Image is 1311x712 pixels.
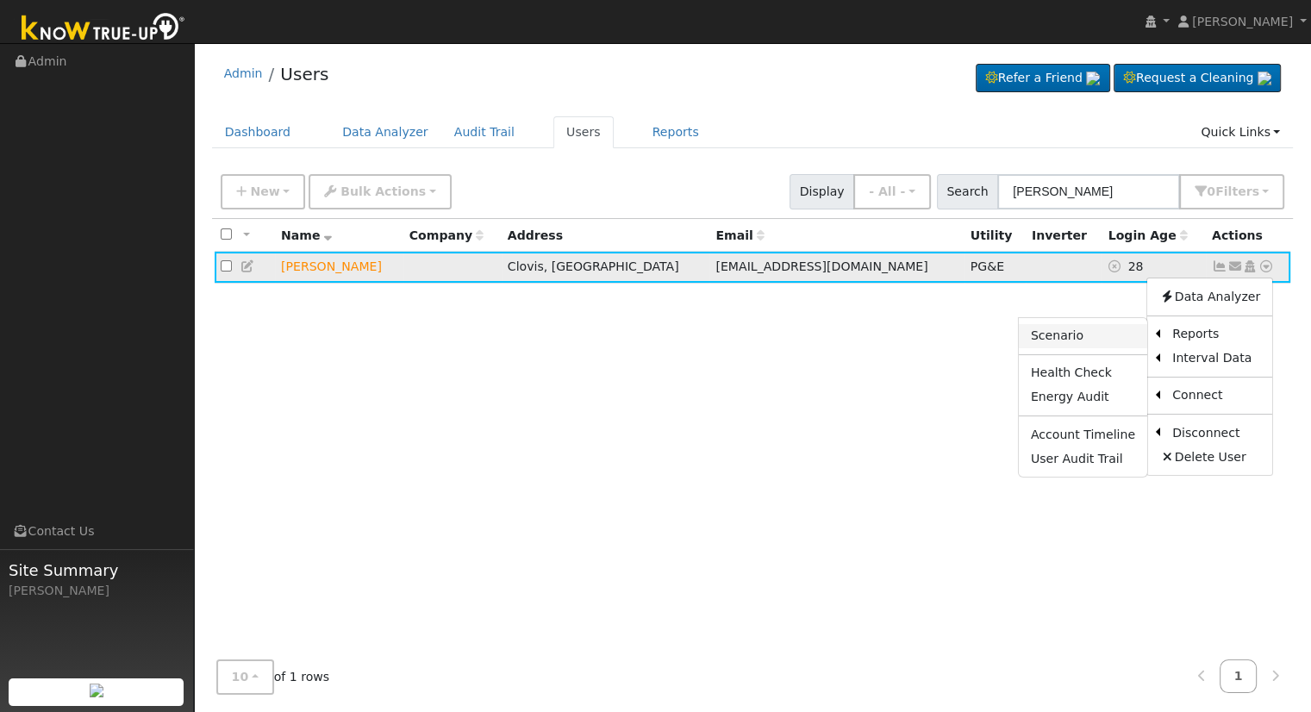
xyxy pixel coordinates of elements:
a: Other actions [1258,258,1274,276]
button: New [221,174,306,209]
span: New [250,184,279,198]
a: Connect [1160,384,1272,408]
a: Delete User [1147,445,1272,469]
span: Company name [409,228,484,242]
a: Request a Cleaning [1114,64,1281,93]
a: Scenario Report [1019,324,1147,348]
span: [PERSON_NAME] [1192,15,1293,28]
div: Utility [971,227,1020,245]
div: Address [508,227,704,245]
a: No login access [1108,259,1128,273]
span: PG&E [971,259,1004,273]
a: Data Analyzer [329,116,441,148]
span: Email [715,228,764,242]
a: Dashboard [212,116,304,148]
input: Search [997,174,1180,209]
a: Audit Trail [441,116,528,148]
a: Data Analyzer [1147,284,1272,309]
span: 10 [232,670,249,684]
span: s [1252,184,1258,198]
button: - All - [853,174,931,209]
span: Days since last login [1108,228,1188,242]
div: Actions [1212,227,1284,245]
span: Bulk Actions [340,184,426,198]
img: retrieve [90,684,103,697]
a: Users [553,116,614,148]
a: 1 [1220,659,1258,693]
a: Quick Links [1188,116,1293,148]
button: 10 [216,659,274,695]
a: Users [280,64,328,84]
span: Display [790,174,854,209]
a: Reports [1160,322,1272,347]
a: Account Timeline Report [1019,422,1147,447]
a: Interval Data [1160,347,1272,371]
span: Name [281,228,332,242]
a: Energy Audit Report [1019,385,1147,409]
img: retrieve [1086,72,1100,85]
a: Show Graph [1212,259,1227,273]
a: User Audit Trail [1019,447,1147,471]
a: Reports [640,116,712,148]
a: Disconnect [1160,421,1272,445]
span: Search [937,174,998,209]
span: Filter [1215,184,1259,198]
div: [PERSON_NAME] [9,582,184,600]
button: Bulk Actions [309,174,451,209]
a: Login As [1242,259,1258,273]
span: 09/01/2025 6:54:35 AM [1127,259,1143,273]
img: retrieve [1258,72,1271,85]
a: fres2@aol.com [1227,258,1243,276]
td: Clovis, [GEOGRAPHIC_DATA] [502,252,710,284]
a: Edit User [240,259,256,273]
span: Site Summary [9,559,184,582]
span: of 1 rows [216,659,330,695]
a: Health Check Report [1019,361,1147,385]
a: Refer a Friend [976,64,1110,93]
button: 0Filters [1179,174,1284,209]
span: [EMAIL_ADDRESS][DOMAIN_NAME] [715,259,927,273]
a: Admin [224,66,263,80]
img: Know True-Up [13,9,194,48]
div: Inverter [1032,227,1096,245]
td: Lead [275,252,403,284]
